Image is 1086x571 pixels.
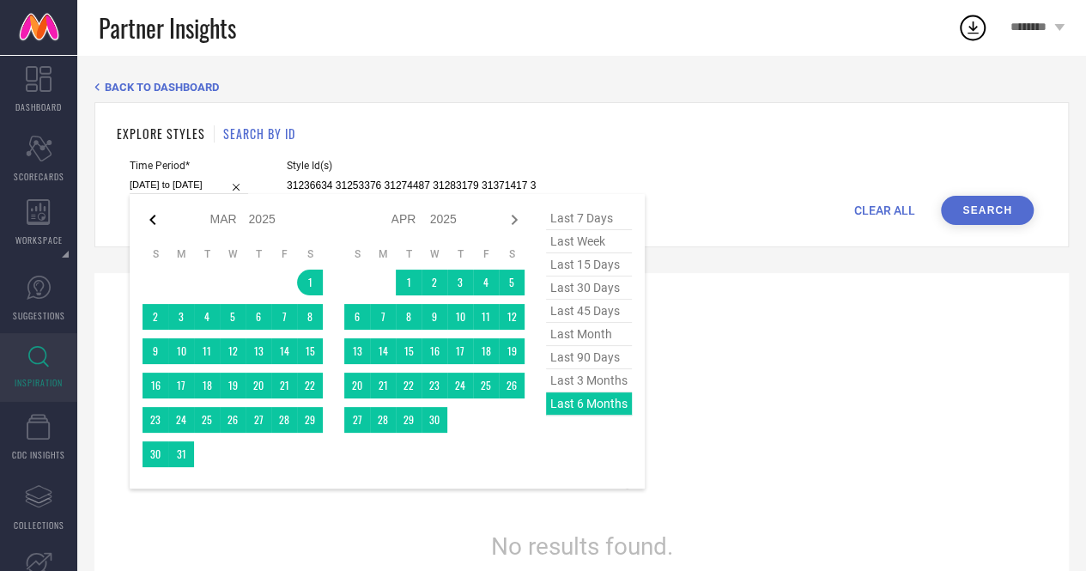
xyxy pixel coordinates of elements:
[473,270,499,295] td: Fri Apr 04 2025
[546,323,632,346] span: last month
[297,270,323,295] td: Sat Mar 01 2025
[499,270,525,295] td: Sat Apr 05 2025
[271,407,297,433] td: Fri Mar 28 2025
[447,338,473,364] td: Thu Apr 17 2025
[168,407,194,433] td: Mon Mar 24 2025
[220,373,246,398] td: Wed Mar 19 2025
[546,300,632,323] span: last 45 days
[287,176,536,196] input: Enter comma separated style ids e.g. 12345, 67890
[422,270,447,295] td: Wed Apr 02 2025
[130,176,248,194] input: Select time period
[105,81,219,94] span: BACK TO DASHBOARD
[447,247,473,261] th: Thursday
[422,247,447,261] th: Wednesday
[143,210,163,230] div: Previous month
[168,373,194,398] td: Mon Mar 17 2025
[220,247,246,261] th: Wednesday
[297,247,323,261] th: Saturday
[168,338,194,364] td: Mon Mar 10 2025
[344,247,370,261] th: Sunday
[194,407,220,433] td: Tue Mar 25 2025
[473,304,499,330] td: Fri Apr 11 2025
[504,210,525,230] div: Next month
[957,12,988,43] div: Open download list
[396,270,422,295] td: Tue Apr 01 2025
[194,373,220,398] td: Tue Mar 18 2025
[344,373,370,398] td: Sun Apr 20 2025
[143,338,168,364] td: Sun Mar 09 2025
[491,532,673,561] span: No results found.
[422,304,447,330] td: Wed Apr 09 2025
[246,373,271,398] td: Thu Mar 20 2025
[499,338,525,364] td: Sat Apr 19 2025
[447,373,473,398] td: Thu Apr 24 2025
[14,519,64,532] span: COLLECTIONS
[344,304,370,330] td: Sun Apr 06 2025
[422,407,447,433] td: Wed Apr 30 2025
[546,230,632,253] span: last week
[220,304,246,330] td: Wed Mar 05 2025
[447,270,473,295] td: Thu Apr 03 2025
[499,373,525,398] td: Sat Apr 26 2025
[223,125,295,143] h1: SEARCH BY ID
[422,373,447,398] td: Wed Apr 23 2025
[499,247,525,261] th: Saturday
[370,407,396,433] td: Mon Apr 28 2025
[168,304,194,330] td: Mon Mar 03 2025
[344,407,370,433] td: Sun Apr 27 2025
[194,247,220,261] th: Tuesday
[473,247,499,261] th: Friday
[15,100,62,113] span: DASHBOARD
[546,207,632,230] span: last 7 days
[143,373,168,398] td: Sun Mar 16 2025
[194,304,220,330] td: Tue Mar 04 2025
[143,304,168,330] td: Sun Mar 02 2025
[130,160,248,172] span: Time Period*
[271,304,297,330] td: Fri Mar 07 2025
[297,338,323,364] td: Sat Mar 15 2025
[287,160,536,172] span: Style Id(s)
[246,304,271,330] td: Thu Mar 06 2025
[297,373,323,398] td: Sat Mar 22 2025
[941,196,1034,225] button: Search
[370,338,396,364] td: Mon Apr 14 2025
[194,338,220,364] td: Tue Mar 11 2025
[854,203,915,217] span: CLEAR ALL
[546,253,632,276] span: last 15 days
[370,247,396,261] th: Monday
[396,407,422,433] td: Tue Apr 29 2025
[473,373,499,398] td: Fri Apr 25 2025
[15,234,63,246] span: WORKSPACE
[99,10,236,46] span: Partner Insights
[168,247,194,261] th: Monday
[370,304,396,330] td: Mon Apr 07 2025
[396,338,422,364] td: Tue Apr 15 2025
[14,170,64,183] span: SCORECARDS
[499,304,525,330] td: Sat Apr 12 2025
[546,369,632,392] span: last 3 months
[246,407,271,433] td: Thu Mar 27 2025
[220,407,246,433] td: Wed Mar 26 2025
[271,338,297,364] td: Fri Mar 14 2025
[546,346,632,369] span: last 90 days
[271,247,297,261] th: Friday
[297,407,323,433] td: Sat Mar 29 2025
[396,373,422,398] td: Tue Apr 22 2025
[168,441,194,467] td: Mon Mar 31 2025
[370,373,396,398] td: Mon Apr 21 2025
[546,276,632,300] span: last 30 days
[396,247,422,261] th: Tuesday
[143,407,168,433] td: Sun Mar 23 2025
[15,376,63,389] span: INSPIRATION
[246,338,271,364] td: Thu Mar 13 2025
[297,304,323,330] td: Sat Mar 08 2025
[473,338,499,364] td: Fri Apr 18 2025
[12,448,65,461] span: CDC INSIGHTS
[143,247,168,261] th: Sunday
[143,441,168,467] td: Sun Mar 30 2025
[246,247,271,261] th: Thursday
[344,338,370,364] td: Sun Apr 13 2025
[13,309,65,322] span: SUGGESTIONS
[220,338,246,364] td: Wed Mar 12 2025
[447,304,473,330] td: Thu Apr 10 2025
